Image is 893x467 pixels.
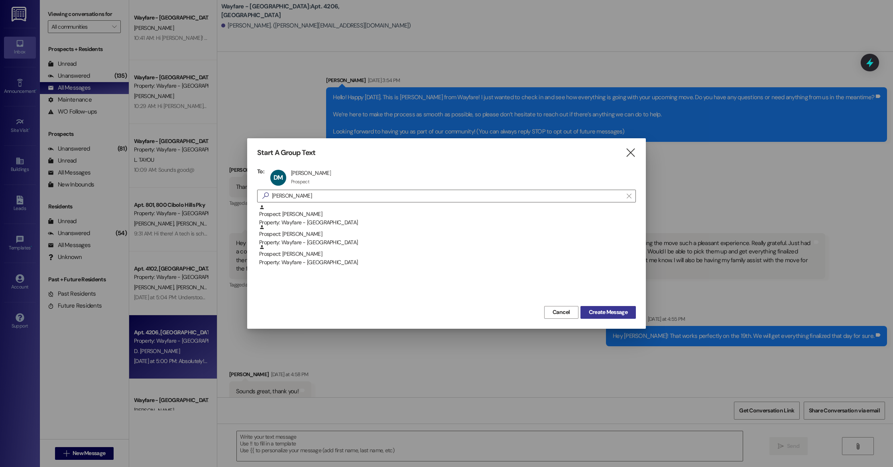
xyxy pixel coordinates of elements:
[259,218,636,227] div: Property: Wayfare - [GEOGRAPHIC_DATA]
[257,204,636,224] div: Prospect: [PERSON_NAME]Property: Wayfare - [GEOGRAPHIC_DATA]
[625,149,636,157] i: 
[544,306,578,319] button: Cancel
[257,148,315,157] h3: Start A Group Text
[291,169,331,177] div: [PERSON_NAME]
[291,179,309,185] div: Prospect
[259,244,636,267] div: Prospect: [PERSON_NAME]
[257,244,636,264] div: Prospect: [PERSON_NAME]Property: Wayfare - [GEOGRAPHIC_DATA]
[257,168,264,175] h3: To:
[259,258,636,267] div: Property: Wayfare - [GEOGRAPHIC_DATA]
[259,224,636,247] div: Prospect: [PERSON_NAME]
[259,204,636,227] div: Prospect: [PERSON_NAME]
[272,190,623,202] input: Search for any contact or apartment
[623,190,635,202] button: Clear text
[257,224,636,244] div: Prospect: [PERSON_NAME]Property: Wayfare - [GEOGRAPHIC_DATA]
[273,173,283,182] span: DM
[259,192,272,200] i: 
[589,308,627,316] span: Create Message
[553,308,570,316] span: Cancel
[259,238,636,247] div: Property: Wayfare - [GEOGRAPHIC_DATA]
[627,193,631,199] i: 
[580,306,636,319] button: Create Message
